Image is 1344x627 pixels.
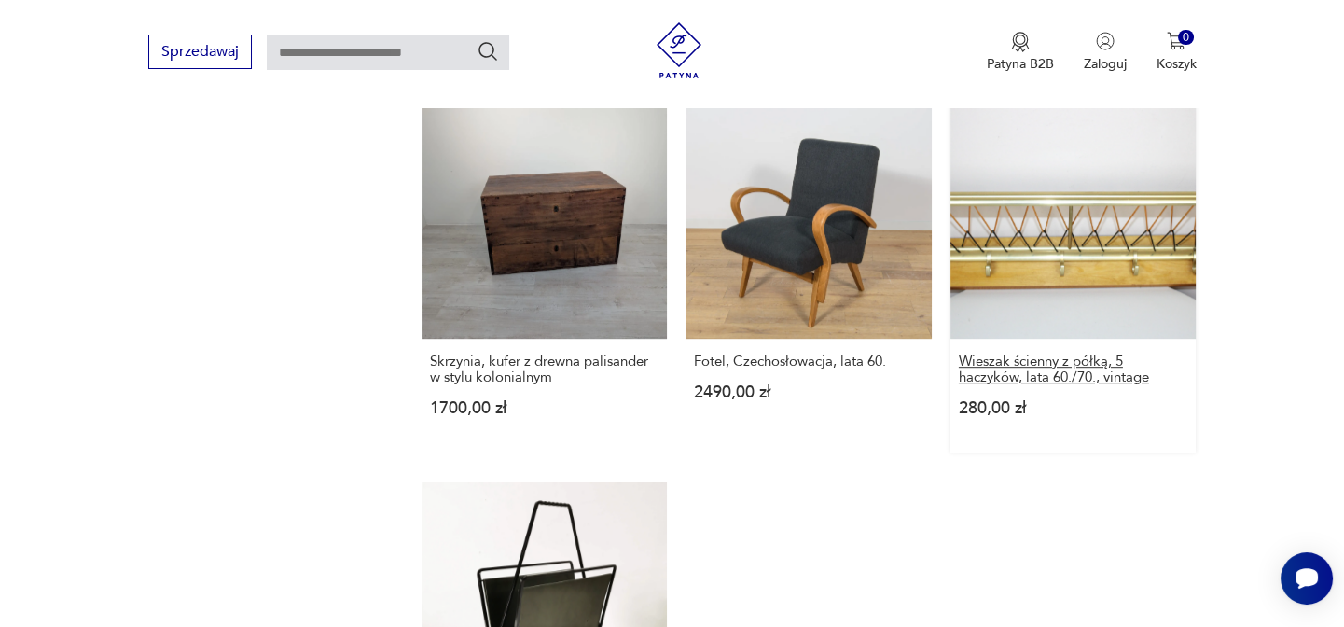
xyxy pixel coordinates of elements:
a: Wieszak ścienny z półką, 5 haczyków, lata 60./70., vintageWieszak ścienny z półką, 5 haczyków, la... [950,93,1197,453]
h3: Wieszak ścienny z półką, 5 haczyków, lata 60./70., vintage [959,354,1188,385]
button: Zaloguj [1084,32,1127,73]
button: Sprzedawaj [148,35,252,69]
h3: Skrzynia, kufer z drewna palisander w stylu kolonialnym [430,354,659,385]
p: 2490,00 zł [694,384,923,400]
button: Szukaj [477,40,499,63]
img: Patyna - sklep z meblami i dekoracjami vintage [651,22,707,78]
p: Zaloguj [1084,55,1127,73]
a: Fotel, Czechosłowacja, lata 60.Fotel, Czechosłowacja, lata 60.2490,00 zł [686,93,932,453]
a: Skrzynia, kufer z drewna palisander w stylu kolonialnymSkrzynia, kufer z drewna palisander w styl... [422,93,668,453]
iframe: Smartsupp widget button [1281,552,1333,605]
img: Ikona koszyka [1167,32,1185,50]
p: 280,00 zł [959,400,1188,416]
h3: Fotel, Czechosłowacja, lata 60. [694,354,923,369]
img: Ikonka użytkownika [1096,32,1115,50]
p: 1700,00 zł [430,400,659,416]
a: Sprzedawaj [148,47,252,60]
button: 0Koszyk [1157,32,1197,73]
a: Ikona medaluPatyna B2B [987,32,1054,73]
div: 0 [1178,30,1194,46]
button: Patyna B2B [987,32,1054,73]
p: Patyna B2B [987,55,1054,73]
p: Koszyk [1157,55,1197,73]
img: Ikona medalu [1011,32,1030,52]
